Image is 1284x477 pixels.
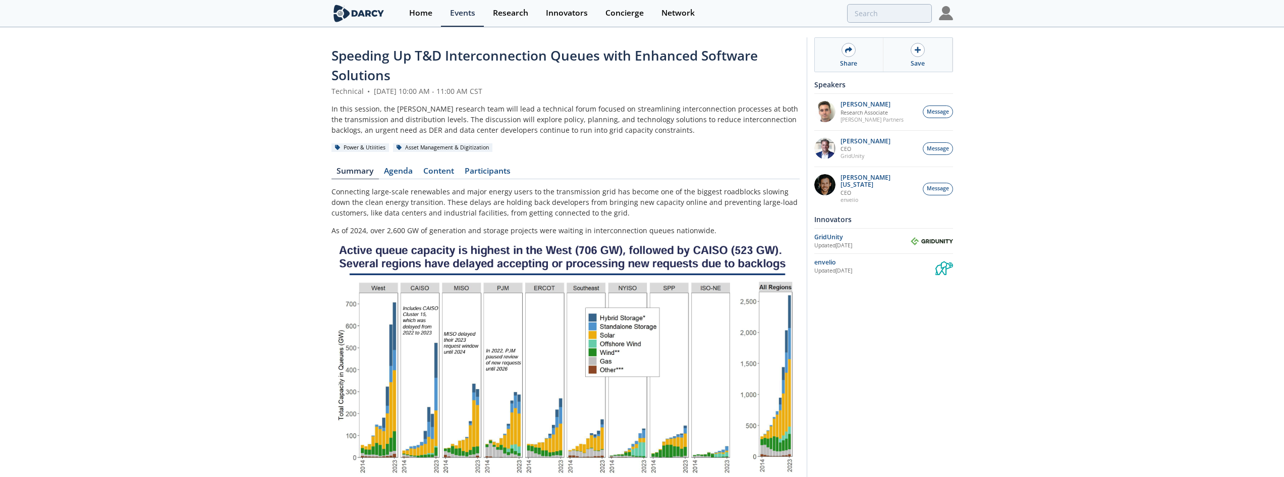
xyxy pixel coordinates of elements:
[460,167,516,179] a: Participants
[814,232,953,250] a: GridUnity Updated[DATE] GridUnity
[841,116,904,123] p: [PERSON_NAME] Partners
[841,101,904,108] p: [PERSON_NAME]
[450,9,475,17] div: Events
[331,143,389,152] div: Power & Utilities
[418,167,460,179] a: Content
[605,9,644,17] div: Concierge
[841,138,890,145] p: [PERSON_NAME]
[331,5,386,22] img: logo-wide.svg
[923,142,953,155] button: Message
[841,196,917,203] p: envelio
[814,267,935,275] div: Updated [DATE]
[927,108,949,116] span: Message
[927,145,949,153] span: Message
[841,189,917,196] p: CEO
[840,59,857,68] div: Share
[923,183,953,195] button: Message
[841,174,917,188] p: [PERSON_NAME][US_STATE]
[661,9,695,17] div: Network
[546,9,588,17] div: Innovators
[331,167,379,179] a: Summary
[814,138,835,159] img: d42dc26c-2a28-49ac-afde-9b58c84c0349
[331,86,800,96] div: Technical [DATE] 10:00 AM - 11:00 AM CST
[366,86,372,96] span: •
[847,4,932,23] input: Advanced Search
[331,103,800,135] div: In this session, the [PERSON_NAME] research team will lead a technical forum focused on streamlin...
[814,242,911,250] div: Updated [DATE]
[939,6,953,20] img: Profile
[927,185,949,193] span: Message
[911,59,925,68] div: Save
[814,258,935,267] div: envelio
[814,174,835,195] img: 1b183925-147f-4a47-82c9-16eeeed5003c
[841,152,890,160] p: GridUnity
[493,9,528,17] div: Research
[814,210,953,228] div: Innovators
[814,101,835,122] img: f1d2b35d-fddb-4a25-bd87-d4d314a355e9
[814,233,911,242] div: GridUnity
[814,257,953,275] a: envelio Updated[DATE] envelio
[331,186,800,218] p: Connecting large-scale renewables and major energy users to the transmission grid has become one ...
[331,46,758,84] span: Speeding Up T&D Interconnection Queues with Enhanced Software Solutions
[841,145,890,152] p: CEO
[393,143,493,152] div: Asset Management & Digitization
[814,76,953,93] div: Speakers
[935,257,953,275] img: envelio
[911,237,953,245] img: GridUnity
[841,109,904,116] p: Research Associate
[409,9,432,17] div: Home
[1242,437,1274,467] iframe: chat widget
[379,167,418,179] a: Agenda
[923,105,953,118] button: Message
[331,225,800,236] p: As of 2024, over 2,600 GW of generation and storage projects were waiting in interconnection queu...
